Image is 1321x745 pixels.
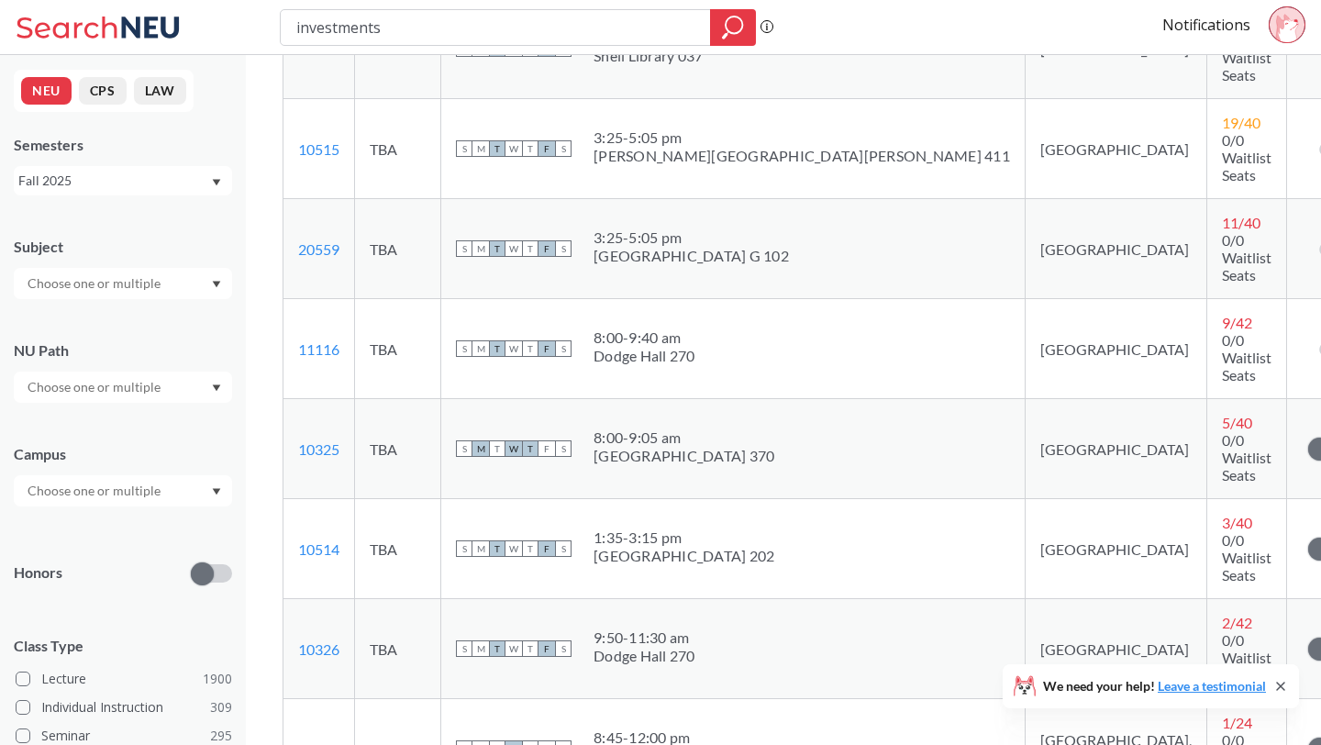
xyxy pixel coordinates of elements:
[1222,131,1271,183] span: 0/0 Waitlist Seats
[212,488,221,495] svg: Dropdown arrow
[505,340,522,357] span: W
[1222,231,1271,284] span: 0/0 Waitlist Seats
[14,444,232,464] div: Campus
[1222,614,1252,631] span: 2 / 42
[489,240,505,257] span: T
[538,540,555,557] span: F
[710,9,756,46] div: magnifying glass
[18,480,172,502] input: Choose one or multiple
[134,77,186,105] button: LAW
[538,440,555,457] span: F
[1222,714,1252,731] span: 1 / 24
[1222,331,1271,384] span: 0/0 Waitlist Seats
[14,237,232,257] div: Subject
[355,599,441,699] td: TBA
[14,340,232,361] div: NU Path
[1158,678,1266,694] a: Leave a testimonial
[505,240,522,257] span: W
[594,428,774,447] div: 8:00 - 9:05 am
[489,440,505,457] span: T
[456,540,472,557] span: S
[722,15,744,40] svg: magnifying glass
[1043,680,1266,693] span: We need your help!
[472,340,489,357] span: M
[298,640,339,658] a: 10326
[298,140,339,158] a: 10515
[1025,299,1206,399] td: [GEOGRAPHIC_DATA]
[298,40,339,58] a: 10996
[1222,414,1252,431] span: 5 / 40
[456,240,472,257] span: S
[555,640,572,657] span: S
[522,340,538,357] span: T
[505,440,522,457] span: W
[298,540,339,558] a: 10514
[555,140,572,157] span: S
[594,547,774,565] div: [GEOGRAPHIC_DATA] 202
[555,540,572,557] span: S
[294,12,697,43] input: Class, professor, course number, "phrase"
[1025,399,1206,499] td: [GEOGRAPHIC_DATA]
[1222,31,1271,83] span: 0/0 Waitlist Seats
[14,135,232,155] div: Semesters
[1025,499,1206,599] td: [GEOGRAPHIC_DATA]
[456,340,472,357] span: S
[472,140,489,157] span: M
[203,669,232,689] span: 1900
[555,440,572,457] span: S
[594,628,695,647] div: 9:50 - 11:30 am
[1025,599,1206,699] td: [GEOGRAPHIC_DATA]
[14,636,232,656] span: Class Type
[522,540,538,557] span: T
[298,240,339,258] a: 20559
[21,77,72,105] button: NEU
[355,499,441,599] td: TBA
[505,140,522,157] span: W
[1222,514,1252,531] span: 3 / 40
[1025,99,1206,199] td: [GEOGRAPHIC_DATA]
[594,247,789,265] div: [GEOGRAPHIC_DATA] G 102
[355,299,441,399] td: TBA
[522,140,538,157] span: T
[14,562,62,584] p: Honors
[18,376,172,398] input: Choose one or multiple
[212,281,221,288] svg: Dropdown arrow
[298,440,339,458] a: 10325
[594,128,1010,147] div: 3:25 - 5:05 pm
[14,166,232,195] div: Fall 2025Dropdown arrow
[18,272,172,295] input: Choose one or multiple
[472,640,489,657] span: M
[472,540,489,557] span: M
[594,147,1010,165] div: [PERSON_NAME][GEOGRAPHIC_DATA][PERSON_NAME] 411
[594,47,703,65] div: Snell Library 037
[1222,431,1271,484] span: 0/0 Waitlist Seats
[555,240,572,257] span: S
[1222,214,1260,231] span: 11 / 40
[472,440,489,457] span: M
[522,240,538,257] span: T
[555,340,572,357] span: S
[594,228,789,247] div: 3:25 - 5:05 pm
[1162,15,1250,35] a: Notifications
[355,199,441,299] td: TBA
[1222,531,1271,584] span: 0/0 Waitlist Seats
[456,640,472,657] span: S
[594,647,695,665] div: Dodge Hall 270
[538,240,555,257] span: F
[14,268,232,299] div: Dropdown arrow
[79,77,127,105] button: CPS
[14,372,232,403] div: Dropdown arrow
[594,328,695,347] div: 8:00 - 9:40 am
[505,640,522,657] span: W
[538,340,555,357] span: F
[472,240,489,257] span: M
[355,399,441,499] td: TBA
[538,640,555,657] span: F
[489,140,505,157] span: T
[456,440,472,457] span: S
[538,140,555,157] span: F
[489,540,505,557] span: T
[355,99,441,199] td: TBA
[456,140,472,157] span: S
[594,347,695,365] div: Dodge Hall 270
